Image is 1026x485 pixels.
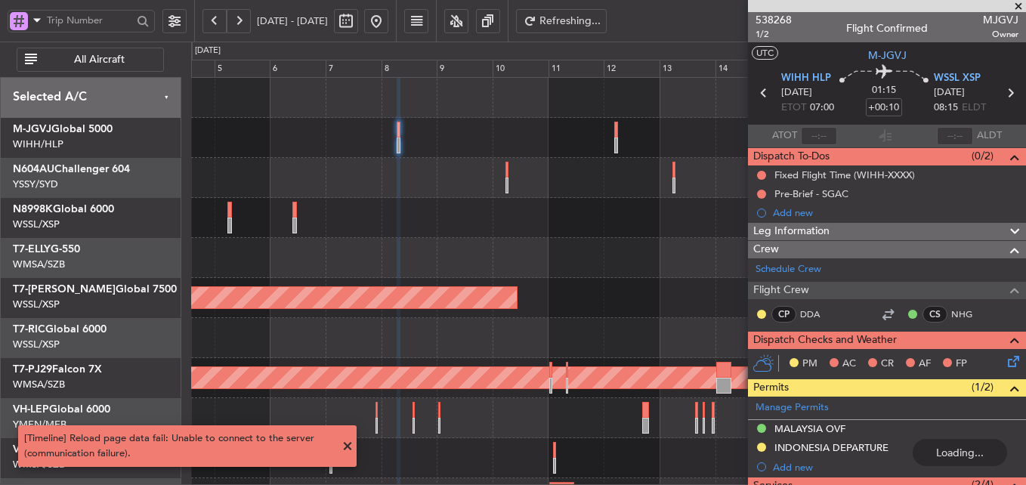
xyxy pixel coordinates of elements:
span: 07:00 [810,100,834,116]
span: M-JGVJ [13,124,51,134]
div: 13 [660,60,715,78]
span: ELDT [962,100,986,116]
div: Flight Confirmed [846,20,928,36]
span: Dispatch Checks and Weather [753,332,897,349]
span: CR [881,357,894,372]
span: N604AU [13,164,54,175]
span: T7-ELLY [13,244,51,255]
input: --:-- [801,127,837,145]
a: NHG [951,307,985,321]
span: WSSL XSP [934,71,981,86]
div: 14 [715,60,771,78]
div: [Timeline] Reload page data fail: Unable to connect to the server (communication failure). [24,431,334,461]
a: Manage Permits [756,400,829,415]
span: N8998K [13,204,53,215]
span: Permits [753,379,789,397]
a: T7-RICGlobal 6000 [13,324,107,335]
span: T7-RIC [13,324,45,335]
a: N604AUChallenger 604 [13,164,130,175]
div: 8 [382,60,437,78]
button: UTC [752,46,778,60]
span: 538268 [756,12,792,28]
span: (0/2) [972,148,994,164]
span: All Aircraft [40,54,159,65]
a: N8998KGlobal 6000 [13,204,114,215]
span: Leg Information [753,223,830,240]
div: [DATE] [195,45,221,57]
div: Fixed Flight Time (WIHH-XXXX) [774,168,915,181]
div: Add new [773,206,1018,219]
span: (1/2) [972,379,994,395]
span: 08:15 [934,100,958,116]
span: Owner [983,28,1018,41]
div: MALAYSIA OVF [774,422,845,435]
a: T7-PJ29Falcon 7X [13,364,102,375]
span: 1/2 [756,28,792,41]
span: ALDT [977,128,1002,144]
button: Refreshing... [516,9,607,33]
span: AC [842,357,856,372]
div: 7 [326,60,382,78]
a: WSSL/XSP [13,218,60,231]
span: Dispatch To-Dos [753,148,830,165]
span: Refreshing... [539,16,601,26]
span: [DATE] [934,85,965,100]
a: Schedule Crew [756,262,821,277]
a: YSSY/SYD [13,178,58,191]
span: T7-[PERSON_NAME] [13,284,116,295]
span: M-JGVJ [868,48,907,63]
div: INDONESIA DEPARTURE [774,441,888,454]
span: [DATE] - [DATE] [257,14,328,28]
a: M-JGVJGlobal 5000 [13,124,113,134]
div: Pre-Brief - SGAC [774,187,848,200]
div: Loading... [913,439,1007,466]
div: 10 [493,60,549,78]
a: DDA [800,307,834,321]
div: 11 [549,60,604,78]
a: WMSA/SZB [13,258,65,271]
span: [DATE] [781,85,812,100]
a: WSSL/XSP [13,298,60,311]
a: WSSL/XSP [13,338,60,351]
span: 01:15 [872,83,896,98]
div: 6 [270,60,326,78]
div: Add new [773,461,1018,474]
span: FP [956,357,967,372]
span: Crew [753,241,779,258]
span: ATOT [772,128,797,144]
span: MJGVJ [983,12,1018,28]
a: VH-LEPGlobal 6000 [13,404,110,415]
span: WIHH HLP [781,71,831,86]
span: VH-LEP [13,404,49,415]
span: T7-PJ29 [13,364,52,375]
div: CS [922,306,947,323]
span: AF [919,357,931,372]
div: 9 [437,60,493,78]
div: 12 [604,60,660,78]
input: Trip Number [47,9,132,32]
a: T7-[PERSON_NAME]Global 7500 [13,284,177,295]
a: WIHH/HLP [13,137,63,151]
button: All Aircraft [17,48,164,72]
span: Flight Crew [753,282,809,299]
a: T7-ELLYG-550 [13,244,80,255]
a: WMSA/SZB [13,378,65,391]
div: CP [771,306,796,323]
div: 5 [215,60,270,78]
span: ETOT [781,100,806,116]
span: PM [802,357,817,372]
